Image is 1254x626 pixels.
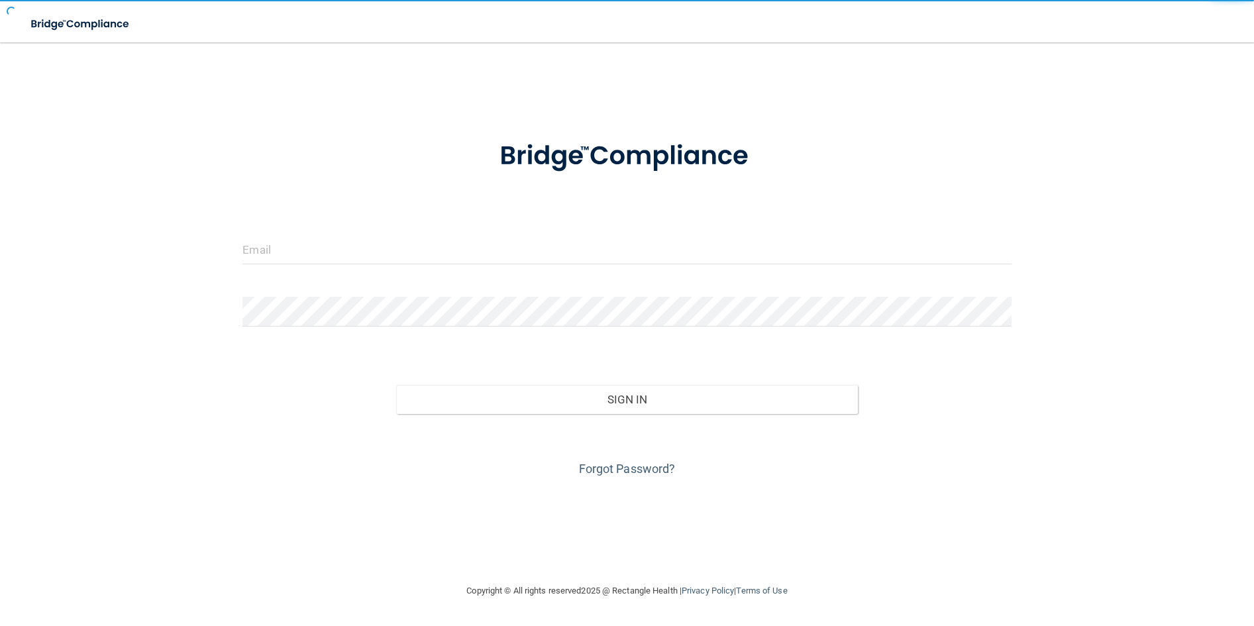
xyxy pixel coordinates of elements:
a: Terms of Use [736,586,787,596]
div: Copyright © All rights reserved 2025 @ Rectangle Health | | [386,570,869,612]
a: Privacy Policy [682,586,734,596]
button: Sign In [396,385,857,414]
img: bridge_compliance_login_screen.278c3ca4.svg [472,122,781,191]
a: Forgot Password? [579,462,676,476]
input: Email [242,235,1011,264]
img: bridge_compliance_login_screen.278c3ca4.svg [20,11,142,38]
